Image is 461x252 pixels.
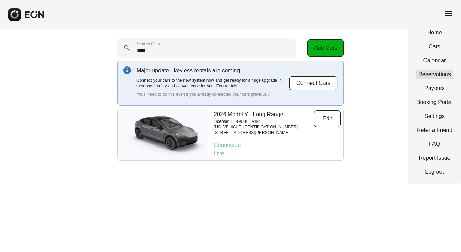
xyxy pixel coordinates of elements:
[123,66,131,74] img: info
[118,112,208,157] img: car
[416,168,453,176] a: Log out
[136,66,289,75] p: Major update - keyless rentals are coming
[416,154,453,162] a: Report Issue
[137,41,160,47] label: Search Cars
[214,149,341,158] p: Live
[416,98,453,107] a: Booking Portal
[416,56,453,65] a: Calendar
[314,110,341,127] button: Edit
[416,29,453,37] a: Home
[416,140,453,148] a: FAQ
[214,110,314,119] p: 2026 Model Y - Long Range
[416,112,453,120] a: Settings
[416,70,453,79] a: Reservations
[444,9,453,18] span: menu
[136,78,289,89] p: Connect your cars to the new system now and get ready for a huge upgrade in increased safety and ...
[416,42,453,51] a: Cars
[416,84,453,93] a: Payouts
[289,76,338,90] button: Connect Cars
[307,39,344,57] button: Add Cars
[214,130,314,135] p: [STREET_ADDRESS][PERSON_NAME]
[214,119,314,130] p: License: EE49U86 | VIN: [US_VEHICLE_IDENTIFICATION_NUMBER]
[136,92,289,97] p: You'll need to do this even if you already connected your cars previously.
[416,126,453,134] a: Refer a Friend
[214,141,341,149] p: Connected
